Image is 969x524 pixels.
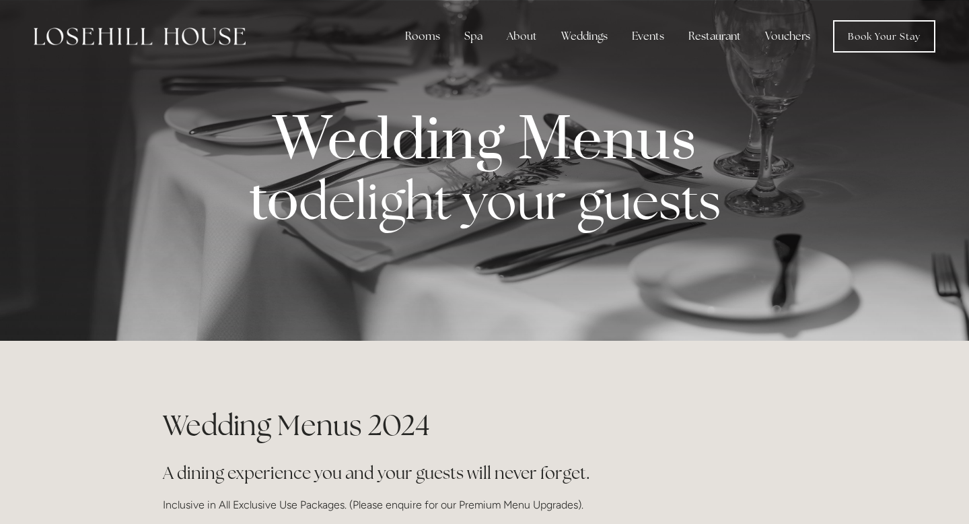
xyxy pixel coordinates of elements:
div: Spa [454,23,493,50]
div: Rooms [394,23,451,50]
p: Inclusive in All Exclusive Use Packages. (Please enquire for our Premium Menu Upgrades). [163,496,806,514]
img: Losehill House [34,28,246,45]
h2: A dining experience you and your guests will never forget. [163,461,806,485]
div: Restaurant [678,23,752,50]
a: Book Your Stay [833,20,935,53]
p: Wedding Menus to [184,114,785,234]
div: Events [621,23,675,50]
div: About [496,23,548,50]
h1: Wedding Menus 2024 [163,405,806,445]
strong: delight your guests [299,168,721,234]
a: Vouchers [754,23,821,50]
div: Weddings [550,23,618,50]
